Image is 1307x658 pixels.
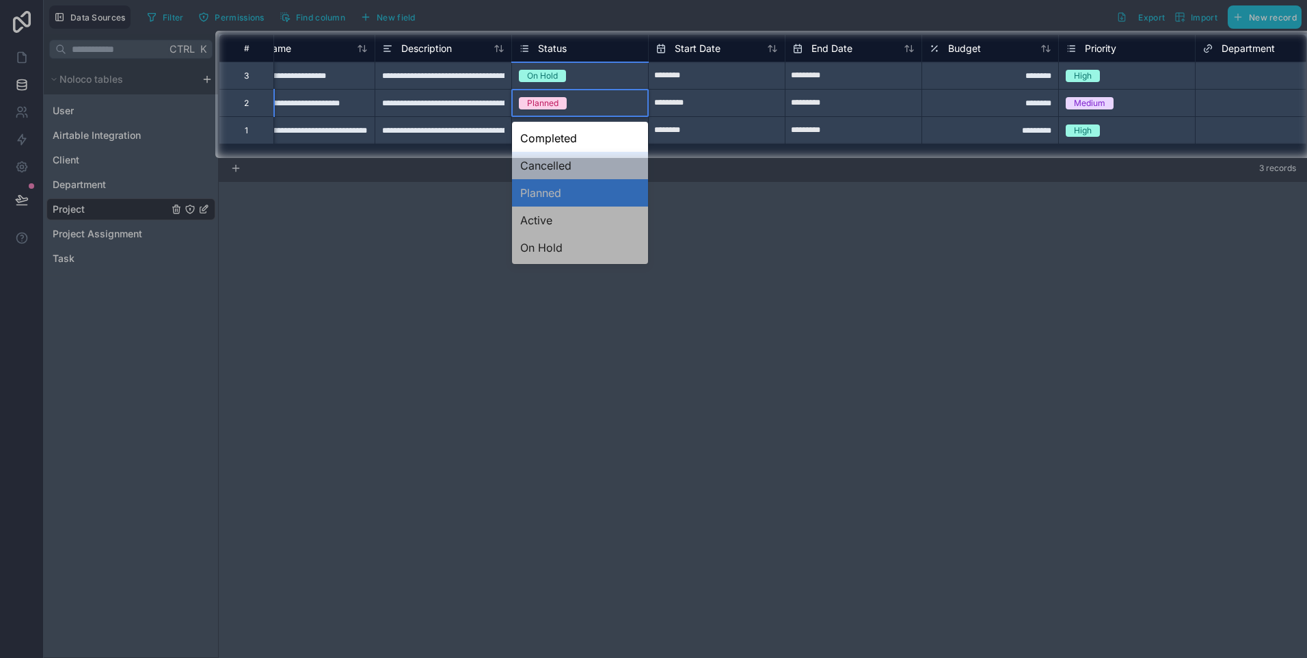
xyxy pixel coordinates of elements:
[811,42,852,55] span: End Date
[512,124,648,152] div: Completed
[527,97,558,109] div: Planned
[401,42,452,55] span: Description
[1074,124,1092,137] div: High
[1074,70,1092,82] div: High
[1074,97,1105,109] div: Medium
[512,152,648,179] div: Cancelled
[527,70,558,82] div: On Hold
[245,125,248,136] div: 1
[1085,42,1116,55] span: Priority
[244,98,249,109] div: 2
[651,158,874,258] iframe: Tooltip
[230,43,263,53] div: #
[244,70,249,81] div: 3
[538,42,567,55] span: Status
[265,42,291,55] span: Name
[1222,42,1275,55] span: Department
[948,42,981,55] span: Budget
[675,42,720,55] span: Start Date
